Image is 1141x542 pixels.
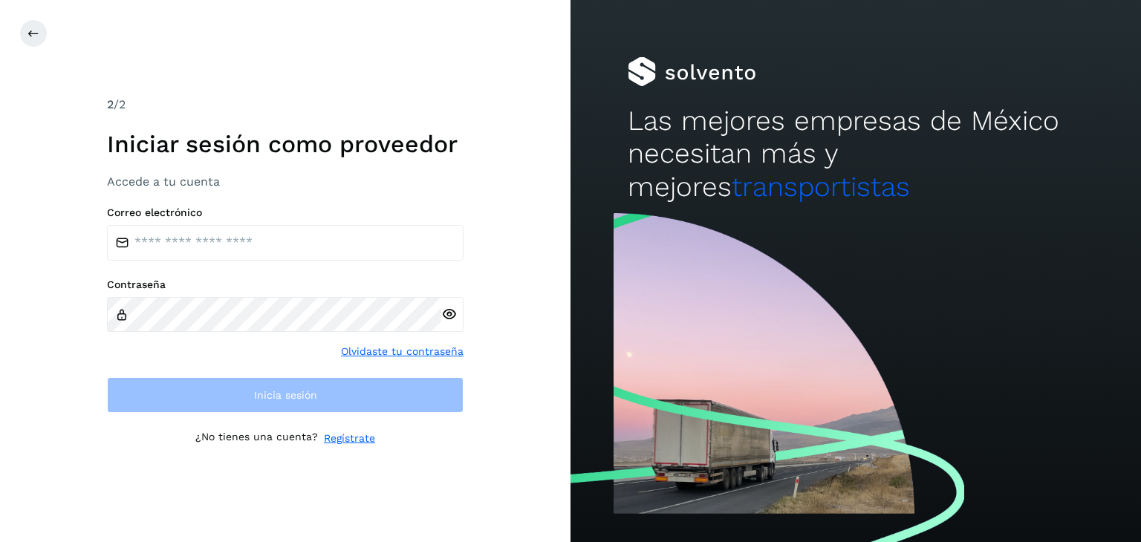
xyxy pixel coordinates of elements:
h3: Accede a tu cuenta [107,174,464,189]
span: 2 [107,97,114,111]
h2: Las mejores empresas de México necesitan más y mejores [628,105,1084,203]
span: Inicia sesión [254,390,317,400]
a: Regístrate [324,431,375,446]
button: Inicia sesión [107,377,464,413]
p: ¿No tienes una cuenta? [195,431,318,446]
label: Contraseña [107,278,464,291]
label: Correo electrónico [107,206,464,219]
div: /2 [107,96,464,114]
span: transportistas [732,171,910,203]
a: Olvidaste tu contraseña [341,344,464,359]
h1: Iniciar sesión como proveedor [107,130,464,158]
